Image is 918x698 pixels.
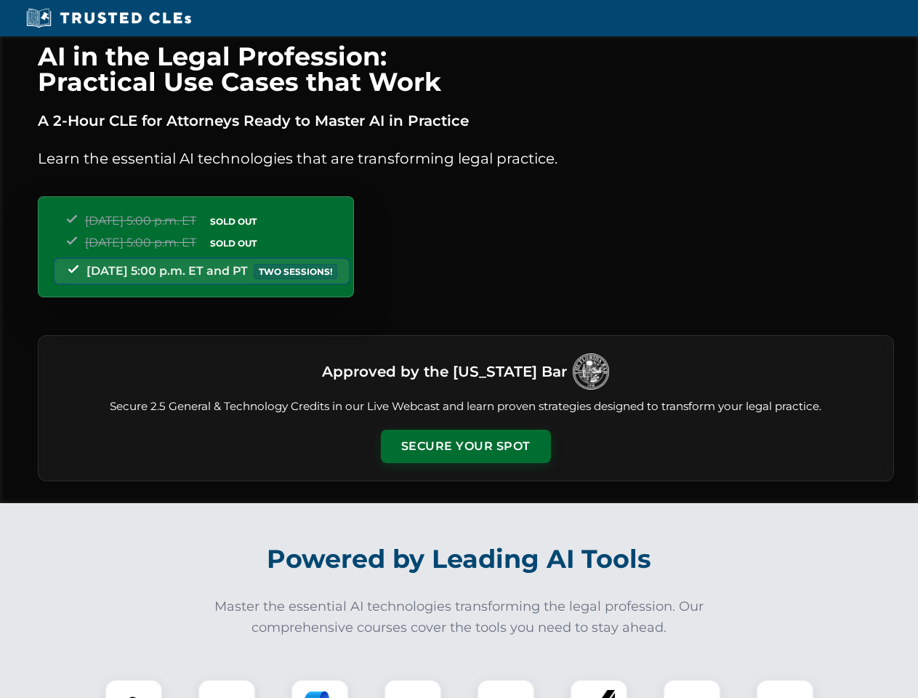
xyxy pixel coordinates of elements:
span: [DATE] 5:00 p.m. ET [85,214,196,228]
p: Secure 2.5 General & Technology Credits in our Live Webcast and learn proven strategies designed ... [56,398,876,415]
h1: AI in the Legal Profession: Practical Use Cases that Work [38,44,894,95]
p: A 2-Hour CLE for Attorneys Ready to Master AI in Practice [38,109,894,132]
span: SOLD OUT [205,236,262,251]
h2: Powered by Leading AI Tools [57,534,862,585]
img: Logo [573,353,609,390]
span: [DATE] 5:00 p.m. ET [85,236,196,249]
p: Master the essential AI technologies transforming the legal profession. Our comprehensive courses... [205,596,714,638]
span: SOLD OUT [205,214,262,229]
h3: Approved by the [US_STATE] Bar [322,358,567,385]
img: Trusted CLEs [22,7,196,29]
p: Learn the essential AI technologies that are transforming legal practice. [38,147,894,170]
button: Secure Your Spot [381,430,551,463]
